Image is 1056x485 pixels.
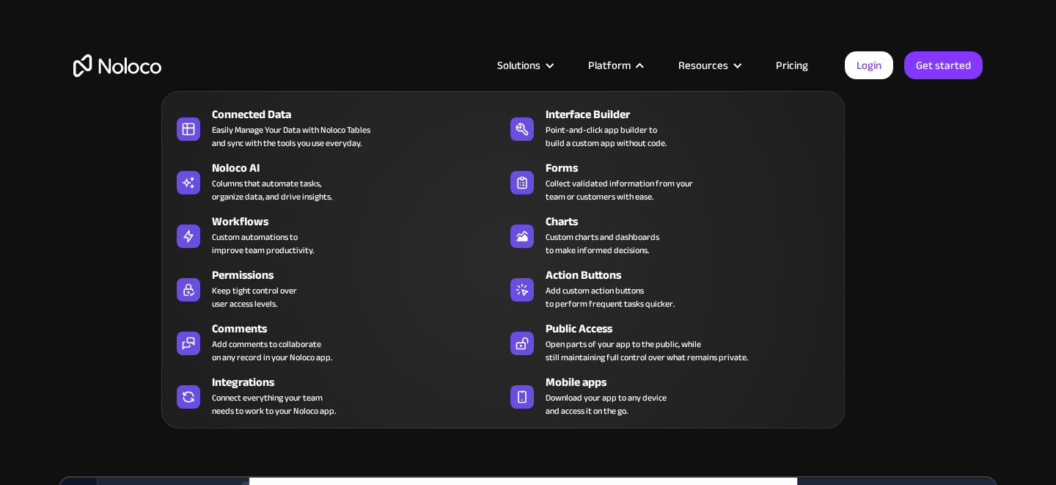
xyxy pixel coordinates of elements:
[904,51,983,79] a: Get started
[73,54,161,77] a: home
[845,51,893,79] a: Login
[503,103,837,153] a: Interface BuilderPoint-and-click app builder tobuild a custom app without code.
[758,56,826,75] a: Pricing
[678,56,728,75] div: Resources
[546,213,843,230] div: Charts
[169,103,503,153] a: Connected DataEasily Manage Your Data with Noloco Tablesand sync with the tools you use everyday.
[503,317,837,367] a: Public AccessOpen parts of your app to the public, whilestill maintaining full control over what ...
[660,56,758,75] div: Resources
[169,156,503,206] a: Noloco AIColumns that automate tasks,organize data, and drive insights.
[169,317,503,367] a: CommentsAdd comments to collaborateon any record in your Noloco app.
[546,284,675,310] div: Add custom action buttons to perform frequent tasks quicker.
[169,210,503,260] a: WorkflowsCustom automations toimprove team productivity.
[570,56,660,75] div: Platform
[169,371,503,420] a: IntegrationsConnect everything your teamneeds to work to your Noloco app.
[161,70,845,429] nav: Platform
[212,284,297,310] div: Keep tight control over user access levels.
[503,210,837,260] a: ChartsCustom charts and dashboardsto make informed decisions.
[212,230,314,257] div: Custom automations to improve team productivity.
[546,159,843,177] div: Forms
[169,263,503,313] a: PermissionsKeep tight control overuser access levels.
[546,230,659,257] div: Custom charts and dashboards to make informed decisions.
[546,177,693,203] div: Collect validated information from your team or customers with ease.
[546,123,667,150] div: Point-and-click app builder to build a custom app without code.
[503,371,837,420] a: Mobile appsDownload your app to any deviceand access it on the go.
[212,266,510,284] div: Permissions
[212,391,336,417] div: Connect everything your team needs to work to your Noloco app.
[546,106,843,123] div: Interface Builder
[212,123,370,150] div: Easily Manage Your Data with Noloco Tables and sync with the tools you use everyday.
[212,320,510,338] div: Comments
[212,106,510,123] div: Connected Data
[479,56,570,75] div: Solutions
[546,320,843,338] div: Public Access
[546,266,843,284] div: Action Buttons
[212,338,332,364] div: Add comments to collaborate on any record in your Noloco app.
[212,213,510,230] div: Workflows
[212,177,332,203] div: Columns that automate tasks, organize data, and drive insights.
[503,156,837,206] a: FormsCollect validated information from yourteam or customers with ease.
[546,373,843,391] div: Mobile apps
[588,56,631,75] div: Platform
[212,159,510,177] div: Noloco AI
[546,338,748,364] div: Open parts of your app to the public, while still maintaining full control over what remains priv...
[546,391,667,417] span: Download your app to any device and access it on the go.
[73,151,983,269] h2: Business Apps for Teams
[212,373,510,391] div: Integrations
[503,263,837,313] a: Action ButtonsAdd custom action buttonsto perform frequent tasks quicker.
[497,56,540,75] div: Solutions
